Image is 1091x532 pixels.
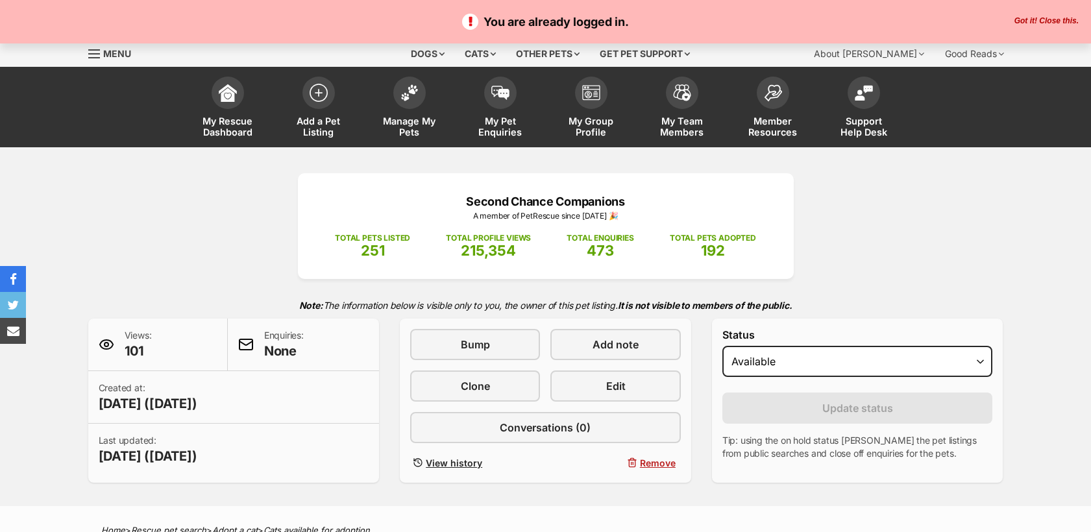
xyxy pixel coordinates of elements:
[13,13,1078,30] p: You are already logged in.
[744,115,802,138] span: Member Resources
[361,242,385,259] span: 251
[822,400,893,416] span: Update status
[764,84,782,102] img: member-resources-icon-8e73f808a243e03378d46382f2149f9095a855e16c252ad45f914b54edf8863c.svg
[582,85,600,101] img: group-profile-icon-3fa3cf56718a62981997c0bc7e787c4b2cf8bcc04b72c1350f741eb67cf2f40e.svg
[507,41,589,67] div: Other pets
[587,242,614,259] span: 473
[1011,16,1083,27] button: Close the banner
[446,232,531,244] p: TOTAL PROFILE VIEWS
[461,242,516,259] span: 215,354
[273,70,364,147] a: Add a Pet Listing
[670,232,756,244] p: TOTAL PETS ADOPTED
[402,41,454,67] div: Dogs
[299,300,323,311] strong: Note:
[455,70,546,147] a: My Pet Enquiries
[606,378,626,394] span: Edit
[835,115,893,138] span: Support Help Desk
[99,434,197,465] p: Last updated:
[289,115,348,138] span: Add a Pet Listing
[618,300,792,311] strong: It is not visible to members of the public.
[936,41,1013,67] div: Good Reads
[471,115,530,138] span: My Pet Enquiries
[593,337,639,352] span: Add note
[264,342,304,360] span: None
[125,342,152,360] span: 101
[722,434,993,460] p: Tip: using the on hold status [PERSON_NAME] the pet listings from public searches and close off e...
[591,41,699,67] div: Get pet support
[461,378,490,394] span: Clone
[491,86,509,100] img: pet-enquiries-icon-7e3ad2cf08bfb03b45e93fb7055b45f3efa6380592205ae92323e6603595dc1f.svg
[805,41,933,67] div: About [PERSON_NAME]
[88,41,140,64] a: Menu
[264,329,304,360] p: Enquiries:
[317,193,774,210] p: Second Chance Companions
[219,84,237,102] img: dashboard-icon-eb2f2d2d3e046f16d808141f083e7271f6b2e854fb5c12c21221c1fb7104beca.svg
[103,48,131,59] span: Menu
[855,85,873,101] img: help-desk-icon-fdf02630f3aa405de69fd3d07c3f3aa587a6932b1a1747fa1d2bba05be0121f9.svg
[88,292,1003,319] p: The information below is visible only to you, the owner of this pet listing.
[410,453,540,472] a: View history
[410,412,681,443] a: Conversations (0)
[500,420,591,435] span: Conversations (0)
[182,70,273,147] a: My Rescue Dashboard
[640,456,676,470] span: Remove
[550,329,680,360] a: Add note
[550,370,680,402] a: Edit
[426,456,482,470] span: View history
[701,242,725,259] span: 192
[99,394,197,413] span: [DATE] ([DATE])
[99,381,197,413] p: Created at:
[653,115,711,138] span: My Team Members
[400,84,419,101] img: manage-my-pets-icon-02211641906a0b7f246fdf0571729dbe1e7629f14944591b6c1af311fb30b64b.svg
[410,370,540,402] a: Clone
[461,337,490,352] span: Bump
[722,329,993,341] label: Status
[550,453,680,472] button: Remove
[673,84,691,101] img: team-members-icon-5396bd8760b3fe7c0b43da4ab00e1e3bb1a5d9ba89233759b79545d2d3fc5d0d.svg
[722,393,993,424] button: Update status
[317,210,774,222] p: A member of PetRescue since [DATE] 🎉
[310,84,328,102] img: add-pet-listing-icon-0afa8454b4691262ce3f59096e99ab1cd57d4a30225e0717b998d2c9b9846f56.svg
[410,329,540,360] a: Bump
[99,447,197,465] span: [DATE] ([DATE])
[818,70,909,147] a: Support Help Desk
[546,70,637,147] a: My Group Profile
[637,70,728,147] a: My Team Members
[728,70,818,147] a: Member Resources
[364,70,455,147] a: Manage My Pets
[380,115,439,138] span: Manage My Pets
[567,232,633,244] p: TOTAL ENQUIRIES
[335,232,410,244] p: TOTAL PETS LISTED
[199,115,257,138] span: My Rescue Dashboard
[125,329,152,360] p: Views:
[456,41,505,67] div: Cats
[562,115,620,138] span: My Group Profile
